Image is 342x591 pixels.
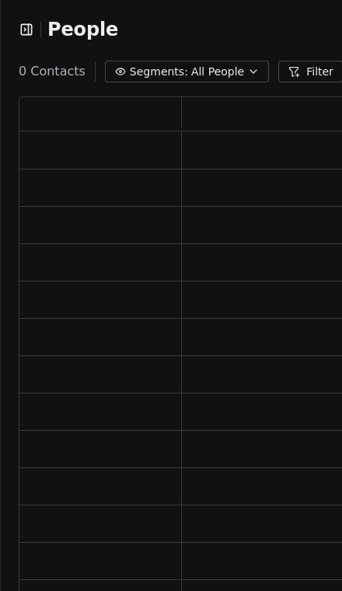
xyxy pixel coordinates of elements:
[19,62,85,81] span: 0 Contacts
[47,18,118,41] span: People
[191,64,244,80] span: All People
[130,64,188,80] span: Segments:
